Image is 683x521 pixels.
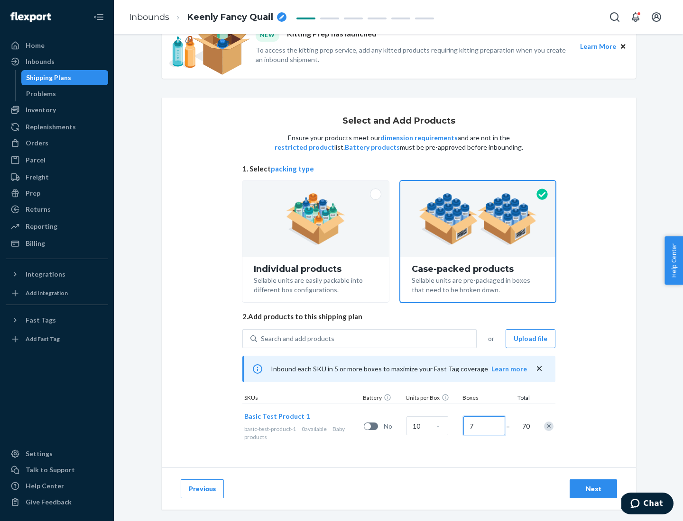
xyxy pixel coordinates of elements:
p: To access the kitting prep service, add any kitted products requiring kitting preparation when yo... [256,45,572,64]
div: Settings [26,449,53,458]
div: NEW [256,28,279,41]
div: Case-packed products [412,264,544,274]
button: Previous [181,479,224,498]
a: Prep [6,186,108,201]
button: Next [570,479,617,498]
button: packing type [271,164,314,174]
div: Fast Tags [26,315,56,325]
div: Freight [26,172,49,182]
div: Search and add products [261,334,334,343]
div: Billing [26,239,45,248]
div: Give Feedback [26,497,72,507]
div: Add Fast Tag [26,335,60,343]
div: Shipping Plans [26,73,71,82]
a: Add Integration [6,286,108,301]
button: Open notifications [626,8,645,27]
div: Boxes [461,394,508,404]
div: Next [578,484,609,494]
a: Shipping Plans [21,70,109,85]
div: Individual products [254,264,378,274]
span: basic-test-product-1 [244,425,296,432]
button: restricted product [275,143,334,152]
button: Open account menu [647,8,666,27]
h1: Select and Add Products [342,117,455,126]
span: No [384,422,403,431]
a: Reporting [6,219,108,234]
p: Kitting Prep has launched [287,28,377,41]
a: Parcel [6,153,108,168]
a: Freight [6,170,108,185]
span: Basic Test Product 1 [244,412,310,420]
button: Learn More [580,41,616,52]
button: Close [618,41,628,52]
ol: breadcrumbs [121,3,294,31]
button: Give Feedback [6,494,108,510]
a: Replenishments [6,119,108,135]
button: Help Center [665,236,683,285]
a: Orders [6,135,108,151]
button: Close Navigation [89,8,108,27]
div: SKUs [242,394,361,404]
div: Returns [26,205,51,214]
img: Flexport logo [10,12,51,22]
button: Learn more [491,364,527,374]
div: Baby products [244,425,360,441]
div: Orders [26,138,48,148]
button: Fast Tags [6,313,108,328]
a: Help Center [6,478,108,494]
div: Inbound each SKU in 5 or more boxes to maximize your Fast Tag coverage [242,356,555,382]
div: Battery [361,394,404,404]
iframe: Opens a widget where you can chat to one of our agents [621,493,674,516]
button: Basic Test Product 1 [244,412,310,421]
span: Keenly Fancy Quail [187,11,273,24]
button: Battery products [345,143,400,152]
p: Ensure your products meet our and are not in the list. must be pre-approved before inbounding. [274,133,524,152]
button: close [535,364,544,374]
span: 1. Select [242,164,555,174]
a: Returns [6,202,108,217]
span: 70 [520,422,530,431]
div: Replenishments [26,122,76,132]
div: Reporting [26,222,57,231]
div: Help Center [26,481,64,491]
button: Open Search Box [605,8,624,27]
button: Integrations [6,267,108,282]
div: Parcel [26,155,46,165]
a: Inbounds [129,12,169,22]
a: Add Fast Tag [6,332,108,347]
a: Billing [6,236,108,251]
span: 2. Add products to this shipping plan [242,312,555,322]
div: Inventory [26,105,56,115]
div: Total [508,394,532,404]
div: Inbounds [26,57,55,66]
a: Home [6,38,108,53]
div: Home [26,41,45,50]
input: Number of boxes [463,416,505,435]
span: 0 available [302,425,327,432]
span: or [488,334,494,343]
div: Add Integration [26,289,68,297]
button: Talk to Support [6,462,108,477]
div: Prep [26,189,40,198]
a: Inbounds [6,54,108,69]
div: Sellable units are pre-packaged in boxes that need to be broken down. [412,274,544,295]
a: Inventory [6,102,108,117]
div: Talk to Support [26,465,75,475]
div: Problems [26,89,56,99]
input: Case Quantity [406,416,448,435]
span: = [506,422,516,431]
button: dimension requirements [380,133,458,143]
img: case-pack.59cecea509d18c883b923b81aeac6d0b.png [419,193,537,245]
div: Units per Box [404,394,461,404]
a: Settings [6,446,108,461]
div: Integrations [26,269,65,279]
div: Remove Item [544,422,554,431]
img: individual-pack.facf35554cb0f1810c75b2bd6df2d64e.png [286,193,345,245]
button: Upload file [506,329,555,348]
a: Problems [21,86,109,101]
div: Sellable units are easily packable into different box configurations. [254,274,378,295]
